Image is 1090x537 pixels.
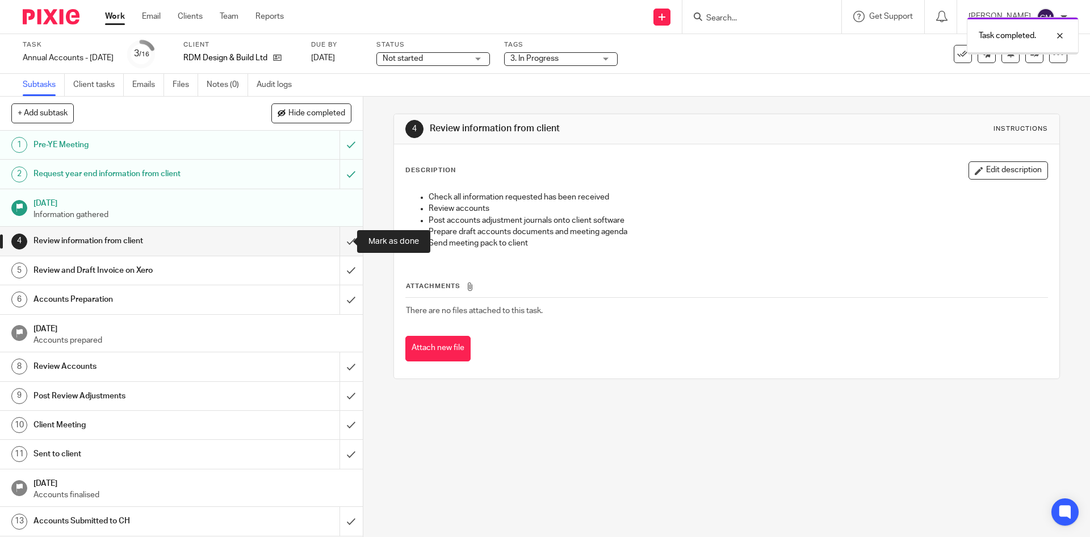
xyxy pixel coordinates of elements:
h1: Accounts Submitted to CH [33,513,230,530]
div: 11 [11,446,27,462]
h1: Review information from client [430,123,751,135]
label: Client [183,40,297,49]
div: Annual Accounts - [DATE] [23,52,114,64]
p: Description [405,166,456,175]
p: Task completed. [979,30,1036,41]
span: There are no files attached to this task. [406,307,543,315]
h1: [DATE] [33,195,351,209]
p: Accounts finalised [33,489,351,501]
a: Client tasks [73,74,124,96]
a: Notes (0) [207,74,248,96]
a: Emails [132,74,164,96]
span: 3. In Progress [510,55,559,63]
h1: Review Accounts [33,358,230,375]
h1: Pre-YE Meeting [33,136,230,153]
h1: Request year end information from client [33,165,230,182]
span: [DATE] [311,54,335,62]
div: 1 [11,137,27,153]
p: Post accounts adjustment journals onto client software [429,215,1047,226]
h1: Accounts Preparation [33,291,230,308]
a: Reports [255,11,284,22]
h1: [DATE] [33,320,351,335]
label: Tags [504,40,618,49]
span: Not started [383,55,423,63]
a: Clients [178,11,203,22]
span: Attachments [406,283,460,289]
div: 4 [11,234,27,249]
button: + Add subtask [11,103,74,123]
a: Files [173,74,198,96]
label: Status [376,40,490,49]
div: 5 [11,263,27,278]
div: Instructions [993,124,1048,134]
a: Audit logs [257,74,300,96]
small: /16 [139,51,149,57]
a: Team [220,11,238,22]
a: Subtasks [23,74,65,96]
div: Annual Accounts - May 2025 [23,52,114,64]
button: Attach new file [405,336,471,361]
label: Task [23,40,114,49]
span: Hide completed [288,109,345,118]
button: Edit description [969,161,1048,180]
h1: Post Review Adjustments [33,388,230,405]
h1: Review and Draft Invoice on Xero [33,262,230,279]
div: 2 [11,166,27,182]
a: Work [105,11,125,22]
label: Due by [311,40,362,49]
div: 10 [11,417,27,433]
p: Send meeting pack to client [429,238,1047,249]
h1: Review information from client [33,232,230,249]
a: Email [142,11,161,22]
h1: [DATE] [33,475,351,489]
div: 9 [11,388,27,404]
div: 13 [11,514,27,530]
img: svg%3E [1037,8,1055,26]
h1: Sent to client [33,446,230,463]
h1: Client Meeting [33,417,230,434]
p: Accounts prepared [33,335,351,346]
div: 6 [11,292,27,307]
p: RDM Design & Build Ltd [183,52,267,64]
button: Hide completed [271,103,351,123]
div: 8 [11,359,27,374]
p: Review accounts [429,203,1047,214]
img: Pixie [23,9,79,24]
div: 4 [405,120,424,138]
div: 3 [134,47,149,60]
p: Prepare draft accounts documents and meeting agenda [429,226,1047,238]
p: Information gathered [33,209,351,220]
p: Check all information requested has been received [429,192,1047,203]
